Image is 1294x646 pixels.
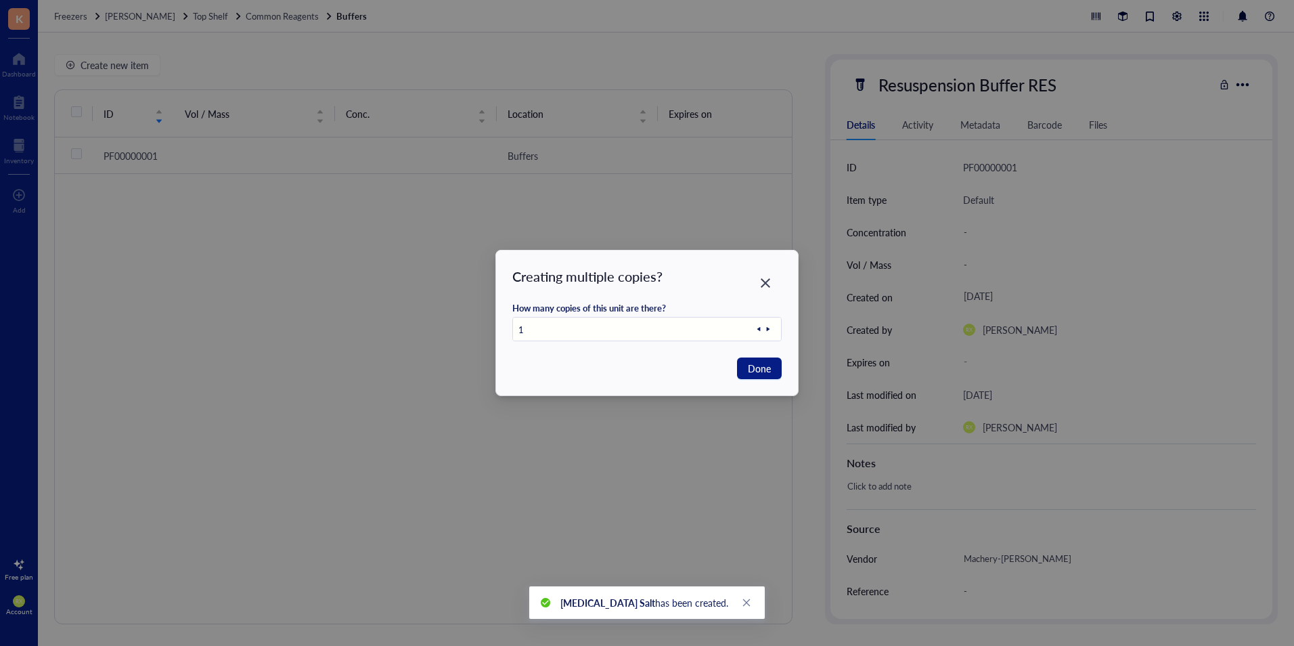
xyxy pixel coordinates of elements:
[560,596,728,609] span: has been created.
[560,596,655,609] b: [MEDICAL_DATA] Salt
[755,272,776,294] button: Close
[742,598,751,607] span: close
[512,267,663,286] div: Creating multiple copies?
[739,595,754,610] a: Close
[737,358,782,379] button: Done
[755,275,776,291] span: Close
[512,302,666,314] div: How many copies of this unit are there?
[748,361,771,376] span: Done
